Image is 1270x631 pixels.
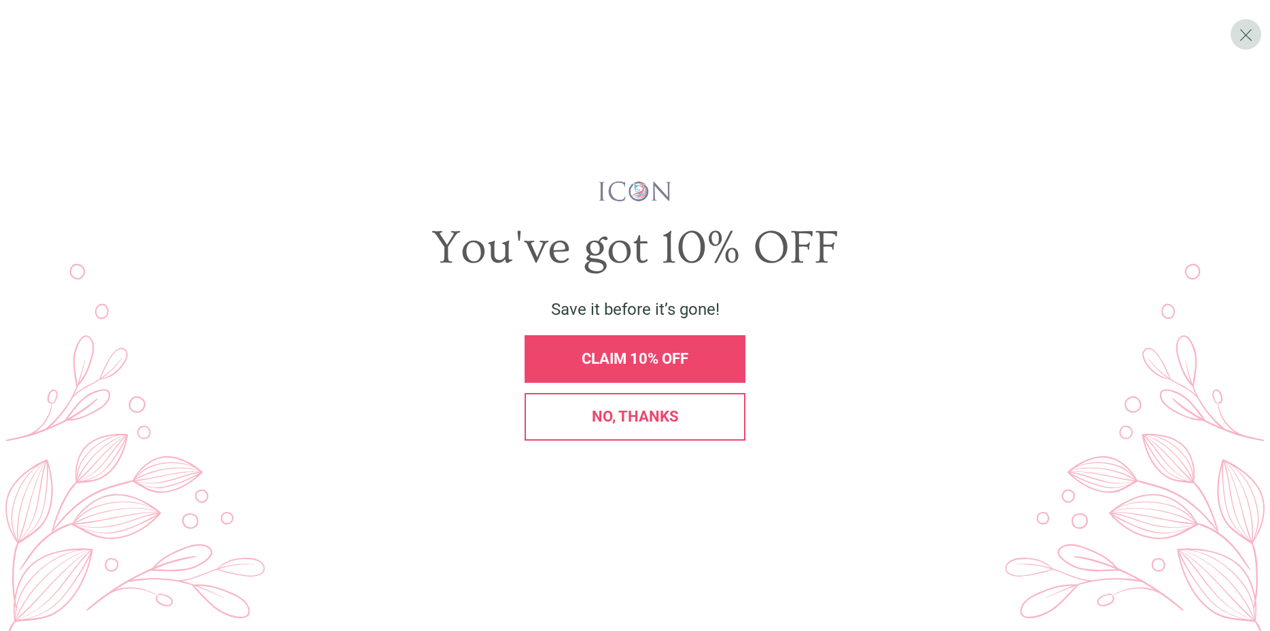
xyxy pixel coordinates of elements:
[551,300,720,319] span: Save it before it’s gone!
[431,222,839,275] span: You've got 10% OFF
[597,180,673,203] img: iconwallstickersl_1754656298800.png
[1239,24,1253,45] span: X
[582,350,688,367] span: CLAIM 10% OFF
[592,408,679,425] span: No, thanks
